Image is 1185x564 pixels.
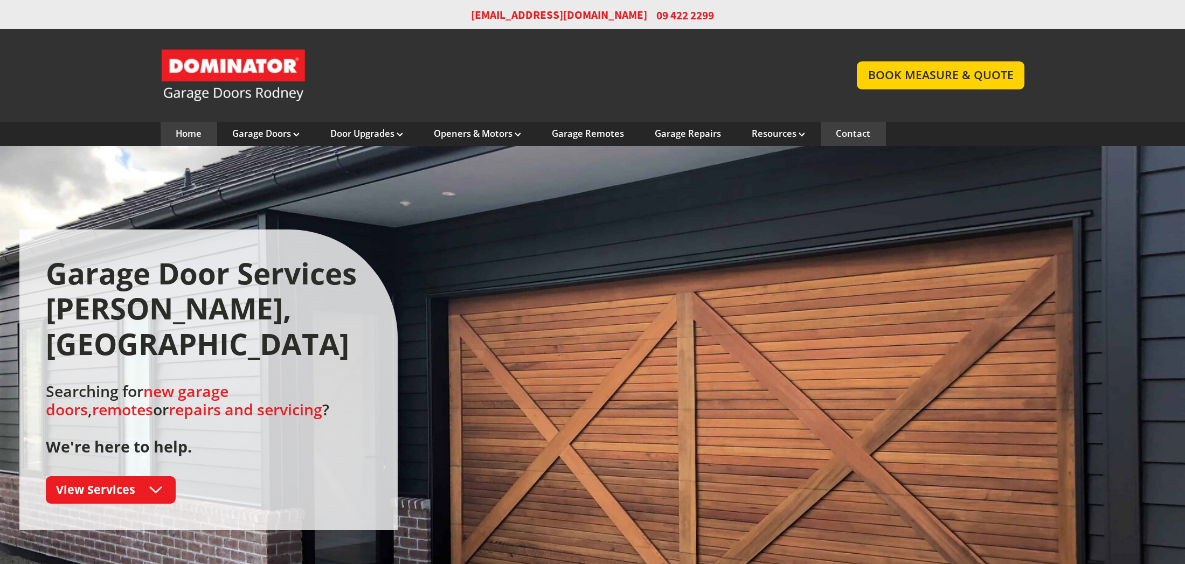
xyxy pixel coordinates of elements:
a: Home [176,128,202,140]
a: Openers & Motors [434,128,521,140]
a: Garage Repairs [655,128,721,140]
a: Door Upgrades [330,128,403,140]
a: Garage Remotes [552,128,624,140]
span: 09 422 2299 [656,8,714,23]
a: new garage doors [46,381,228,420]
a: View Services [46,476,176,504]
a: repairs and servicing [169,399,322,420]
a: Contact [836,128,870,140]
a: [EMAIL_ADDRESS][DOMAIN_NAME] [471,8,647,23]
a: remotes [92,399,153,420]
h2: Searching for , or ? [46,382,371,456]
span: View Services [56,482,135,497]
h1: Garage Door Services [PERSON_NAME], [GEOGRAPHIC_DATA] [46,256,371,362]
a: Garage Doors [232,128,300,140]
strong: We're here to help. [46,436,192,457]
a: Resources [752,128,805,140]
a: BOOK MEASURE & QUOTE [857,61,1024,89]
